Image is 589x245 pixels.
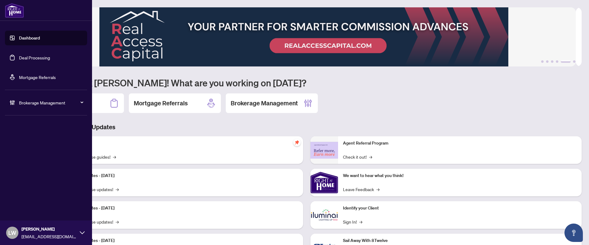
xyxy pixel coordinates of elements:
a: Sign In!→ [343,218,362,225]
a: Check it out!→ [343,153,372,160]
p: Platform Updates - [DATE] [64,237,298,244]
img: We want to hear what you think! [310,169,338,196]
span: → [113,153,116,160]
a: Mortgage Referrals [19,74,56,80]
span: → [116,186,119,193]
a: Dashboard [19,35,40,41]
button: 4 [556,60,558,63]
span: → [359,218,362,225]
p: Self-Help [64,140,298,147]
p: Identify your Client [343,205,577,212]
p: We want to hear what you think! [343,172,577,179]
span: → [376,186,379,193]
span: [EMAIL_ADDRESS][DOMAIN_NAME] [21,233,77,240]
span: LW [8,228,16,237]
p: Sail Away With 8Twelve [343,237,577,244]
button: 1 [541,60,544,63]
span: pushpin [293,139,301,146]
button: 3 [551,60,553,63]
img: Slide 4 [32,7,576,66]
button: Open asap [564,224,583,242]
a: Leave Feedback→ [343,186,379,193]
a: Deal Processing [19,55,50,60]
h1: Welcome back [PERSON_NAME]! What are you working on [DATE]? [32,77,582,89]
p: Agent Referral Program [343,140,577,147]
img: Agent Referral Program [310,142,338,159]
img: logo [5,3,24,18]
span: [PERSON_NAME] [21,226,77,232]
p: Platform Updates - [DATE] [64,205,298,212]
h2: Mortgage Referrals [134,99,188,107]
p: Platform Updates - [DATE] [64,172,298,179]
span: Brokerage Management [19,99,83,106]
img: Identify your Client [310,201,338,229]
h2: Brokerage Management [231,99,298,107]
span: → [369,153,372,160]
button: 6 [573,60,576,63]
button: 5 [561,60,571,63]
span: → [116,218,119,225]
h3: Brokerage & Industry Updates [32,123,582,131]
button: 2 [546,60,549,63]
